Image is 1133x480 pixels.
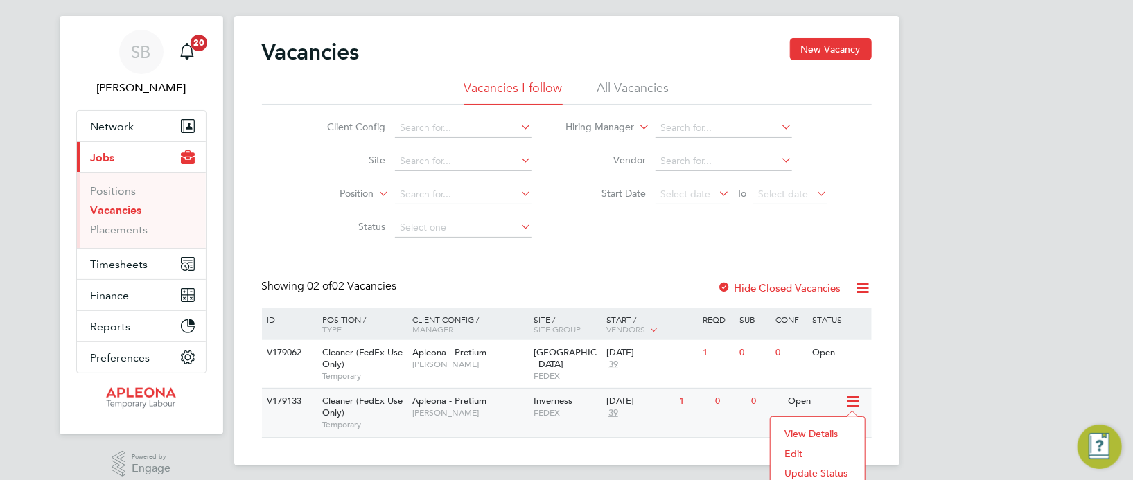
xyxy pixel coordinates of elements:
[700,340,736,366] div: 1
[809,340,869,366] div: Open
[264,340,313,366] div: V179062
[606,407,620,419] span: 39
[76,387,207,409] a: Go to home page
[656,152,792,171] input: Search for...
[191,35,207,51] span: 20
[173,30,201,74] a: 20
[748,389,784,414] div: 0
[606,347,696,359] div: [DATE]
[264,308,313,331] div: ID
[778,424,858,443] li: View Details
[1078,425,1122,469] button: Engage Resource Center
[395,152,532,171] input: Search for...
[308,279,397,293] span: 02 Vacancies
[412,323,453,335] span: Manager
[758,188,808,200] span: Select date
[322,395,403,418] span: Cleaner (FedEx Use Only)
[91,258,148,271] span: Timesheets
[395,185,532,204] input: Search for...
[77,142,206,172] button: Jobs
[91,204,142,217] a: Vacancies
[566,154,646,166] label: Vendor
[412,407,527,418] span: [PERSON_NAME]
[91,351,150,364] span: Preferences
[132,463,170,474] span: Engage
[773,340,809,366] div: 0
[790,38,872,60] button: New Vacancy
[784,389,845,414] div: Open
[534,407,599,418] span: FEDEX
[606,395,672,407] div: [DATE]
[736,340,772,366] div: 0
[534,371,599,382] span: FEDEX
[77,311,206,341] button: Reports
[77,111,206,141] button: Network
[76,30,207,96] a: SB[PERSON_NAME]
[530,308,603,341] div: Site /
[534,346,597,370] span: [GEOGRAPHIC_DATA]
[322,323,342,335] span: Type
[736,308,772,331] div: Sub
[91,289,130,302] span: Finance
[106,387,177,409] img: apleona-logo-retina.png
[676,389,712,414] div: 1
[464,80,563,105] li: Vacancies I follow
[809,308,869,331] div: Status
[778,444,858,463] li: Edit
[534,395,572,407] span: Inverness
[294,187,374,201] label: Position
[322,346,403,370] span: Cleaner (FedEx Use Only)
[77,280,206,310] button: Finance
[76,80,207,96] span: Suzanne Bell
[262,38,360,66] h2: Vacancies
[712,389,748,414] div: 0
[322,419,405,430] span: Temporary
[322,371,405,382] span: Temporary
[91,223,148,236] a: Placements
[554,121,634,134] label: Hiring Manager
[91,184,137,197] a: Positions
[606,323,645,335] span: Vendors
[412,395,486,407] span: Apleona - Pretium
[308,279,333,293] span: 02 of
[409,308,530,341] div: Client Config /
[660,188,710,200] span: Select date
[77,342,206,373] button: Preferences
[395,218,532,238] input: Select one
[566,187,646,199] label: Start Date
[306,154,385,166] label: Site
[112,451,170,477] a: Powered byEngage
[306,121,385,133] label: Client Config
[312,308,409,341] div: Position /
[718,281,841,294] label: Hide Closed Vacancies
[412,359,527,370] span: [PERSON_NAME]
[395,118,532,138] input: Search for...
[132,451,170,463] span: Powered by
[91,320,131,333] span: Reports
[700,308,736,331] div: Reqd
[77,249,206,279] button: Timesheets
[264,389,313,414] div: V179133
[77,172,206,248] div: Jobs
[91,120,134,133] span: Network
[412,346,486,358] span: Apleona - Pretium
[132,43,151,61] span: SB
[732,184,750,202] span: To
[534,323,581,335] span: Site Group
[773,308,809,331] div: Conf
[597,80,669,105] li: All Vacancies
[606,359,620,371] span: 39
[60,16,223,434] nav: Main navigation
[262,279,400,294] div: Showing
[306,220,385,233] label: Status
[91,151,115,164] span: Jobs
[656,118,792,138] input: Search for...
[603,308,700,342] div: Start /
